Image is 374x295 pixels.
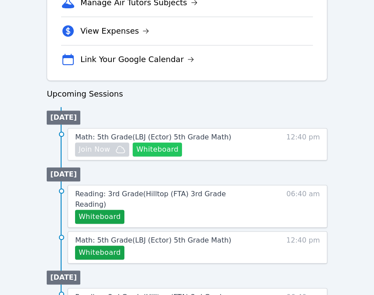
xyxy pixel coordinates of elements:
[286,132,320,156] span: 12:40 pm
[47,271,80,285] li: [DATE]
[47,167,80,181] li: [DATE]
[47,88,327,100] h3: Upcoming Sessions
[75,189,259,210] a: Reading: 3rd Grade(Hilltop (FTA) 3rd Grade Reading)
[75,246,124,260] button: Whiteboard
[80,25,149,37] a: View Expenses
[286,189,320,224] span: 06:40 am
[75,236,231,244] span: Math: 5th Grade ( LBJ (Ector) 5th Grade Math )
[47,111,80,125] li: [DATE]
[75,235,231,246] a: Math: 5th Grade(LBJ (Ector) 5th Grade Math)
[80,53,194,66] a: Link Your Google Calendar
[75,190,226,208] span: Reading: 3rd Grade ( Hilltop (FTA) 3rd Grade Reading )
[133,142,182,156] button: Whiteboard
[75,142,129,156] button: Join Now
[79,144,110,155] span: Join Now
[286,235,320,260] span: 12:40 pm
[75,210,124,224] button: Whiteboard
[75,132,231,142] a: Math: 5th Grade(LBJ (Ector) 5th Grade Math)
[75,133,231,141] span: Math: 5th Grade ( LBJ (Ector) 5th Grade Math )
